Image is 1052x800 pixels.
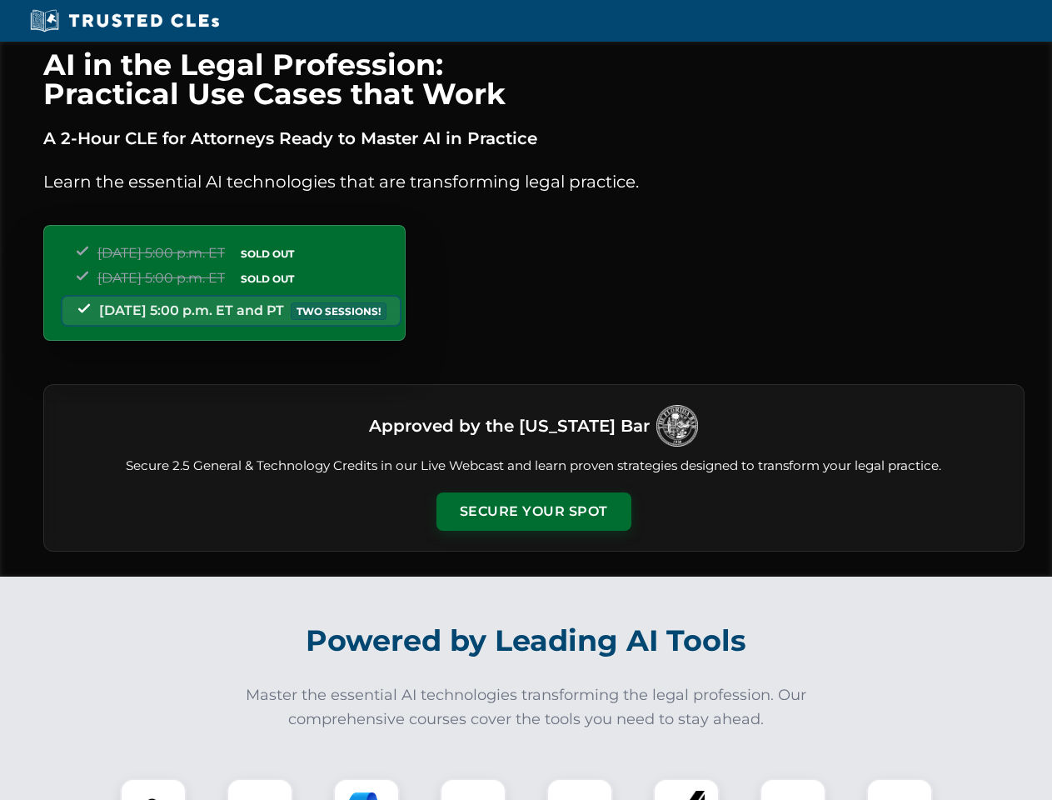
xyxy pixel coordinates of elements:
h2: Powered by Leading AI Tools [65,612,988,670]
span: SOLD OUT [235,245,300,262]
span: [DATE] 5:00 p.m. ET [97,245,225,261]
span: [DATE] 5:00 p.m. ET [97,270,225,286]
img: Trusted CLEs [25,8,224,33]
span: SOLD OUT [235,270,300,287]
p: Learn the essential AI technologies that are transforming legal practice. [43,168,1025,195]
h3: Approved by the [US_STATE] Bar [369,411,650,441]
img: Logo [656,405,698,447]
h1: AI in the Legal Profession: Practical Use Cases that Work [43,50,1025,108]
p: Master the essential AI technologies transforming the legal profession. Our comprehensive courses... [235,683,818,732]
button: Secure Your Spot [436,492,631,531]
p: Secure 2.5 General & Technology Credits in our Live Webcast and learn proven strategies designed ... [64,457,1004,476]
p: A 2-Hour CLE for Attorneys Ready to Master AI in Practice [43,125,1025,152]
